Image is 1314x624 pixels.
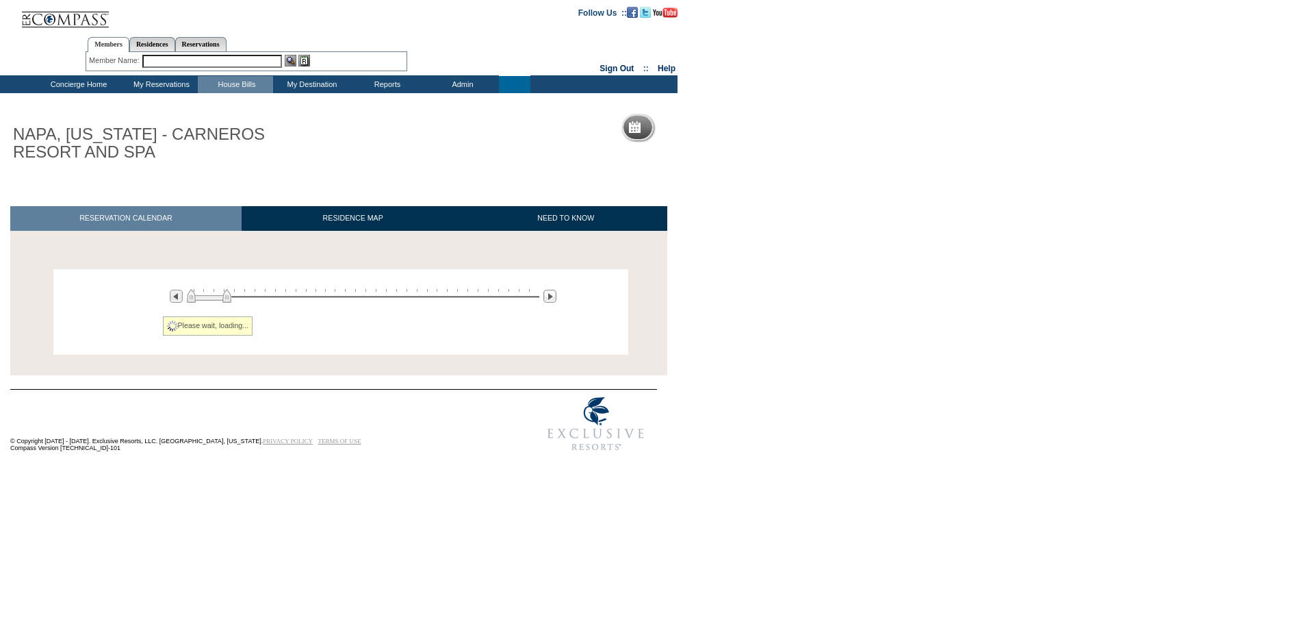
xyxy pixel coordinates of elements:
[263,438,313,445] a: PRIVACY POLICY
[643,64,649,73] span: ::
[640,8,651,16] a: Follow us on Twitter
[653,8,678,16] a: Subscribe to our YouTube Channel
[318,438,361,445] a: TERMS OF USE
[646,123,751,132] h5: Reservation Calendar
[163,316,253,336] div: Please wait, loading...
[89,55,142,66] div: Member Name:
[627,8,638,16] a: Become our fan on Facebook
[198,76,273,93] td: House Bills
[175,37,227,51] a: Reservations
[640,7,651,18] img: Follow us on Twitter
[273,76,348,93] td: My Destination
[10,123,317,164] h1: NAPA, [US_STATE] - CARNEROS RESORT AND SPA
[464,206,667,230] a: NEED TO KNOW
[534,390,657,458] img: Exclusive Resorts
[10,206,242,230] a: RESERVATION CALENDAR
[424,76,499,93] td: Admin
[285,55,296,66] img: View
[123,76,198,93] td: My Reservations
[167,321,178,332] img: spinner2.gif
[348,76,424,93] td: Reports
[170,290,183,303] img: Previous
[242,206,465,230] a: RESIDENCE MAP
[658,64,675,73] a: Help
[578,7,627,18] td: Follow Us ::
[10,390,489,458] td: © Copyright [DATE] - [DATE]. Exclusive Resorts, LLC. [GEOGRAPHIC_DATA], [US_STATE]. Compass Versi...
[129,37,175,51] a: Residences
[653,8,678,18] img: Subscribe to our YouTube Channel
[600,64,634,73] a: Sign Out
[88,37,129,52] a: Members
[627,7,638,18] img: Become our fan on Facebook
[298,55,310,66] img: Reservations
[32,76,123,93] td: Concierge Home
[543,290,556,303] img: Next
